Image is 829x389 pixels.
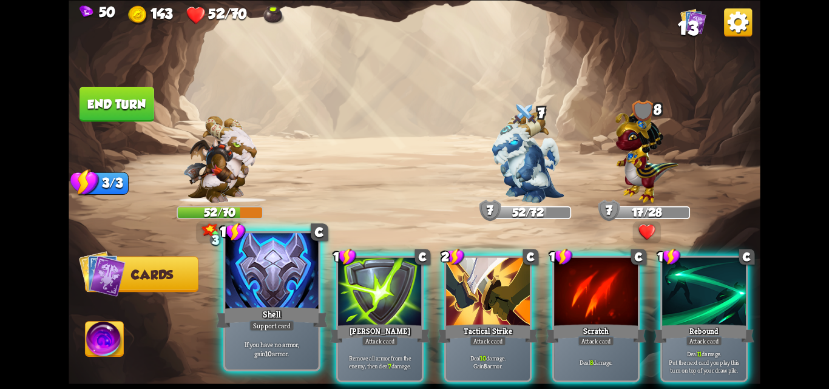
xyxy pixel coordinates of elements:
[129,5,148,25] img: Gold.png
[151,5,173,21] span: 143
[415,249,431,265] div: C
[680,8,706,36] div: View all the cards in your deck
[470,336,506,346] div: Attack card
[216,305,328,330] div: Shell
[604,207,689,218] div: 17/28
[590,357,593,366] b: 8
[183,116,257,203] img: Barbarian_Dragon.png
[209,234,222,246] div: 3
[441,248,464,265] div: 2
[739,249,755,265] div: C
[654,322,754,345] div: Rebound
[340,354,420,370] p: Remove all armor from the enemy, then deal damage.
[265,349,272,358] b: 10
[201,223,218,238] img: Bonus_Damage_Icon.png
[85,256,198,292] button: Cards
[228,340,316,358] p: If you have no armor, gain armor.
[665,350,744,374] p: Deal damage. Put the next card you play this turn on top of your draw pile.
[492,112,564,203] img: Yeti_Dragon.png
[80,5,93,18] img: Gem.png
[263,5,284,24] img: Cauldron - Draw 2 additional cards at the start of each combat.
[680,8,706,34] img: Cards_Icon.png
[86,322,124,360] img: Ability_Icon.png
[598,200,620,222] div: Armor
[333,248,356,265] div: 1
[85,172,129,194] div: 3/3
[724,8,752,36] img: Options_Button.png
[220,222,246,242] div: 1
[362,336,398,346] div: Attack card
[178,207,262,218] div: 52/70
[523,249,539,265] div: C
[657,248,680,265] div: 1
[186,5,247,24] div: Health
[697,350,702,358] b: 11
[546,322,646,345] div: Scratch
[186,5,206,25] img: Heart.png
[131,268,173,282] span: Cards
[480,354,486,362] b: 10
[557,357,636,366] p: Deal damage.
[484,362,487,370] b: 8
[686,336,722,346] div: Attack card
[615,104,678,203] img: Priestess_Dragon.png
[330,322,430,345] div: [PERSON_NAME]
[448,354,528,370] p: Deal damage. Gain armor.
[208,5,246,21] span: 52/70
[678,18,698,39] span: 13
[485,100,571,128] div: 7
[486,207,570,218] div: 52/72
[79,86,155,122] button: End turn
[631,249,647,265] div: C
[578,336,614,346] div: Attack card
[129,5,173,24] div: Gold
[549,248,572,265] div: 1
[80,4,115,19] div: Gems
[638,223,655,240] img: Heart.png
[249,320,295,331] div: Support card
[79,250,126,297] img: Cards_Icon.png
[388,362,391,370] b: 7
[438,322,538,345] div: Tactical Strike
[70,168,100,196] img: Stamina_Icon.png
[479,200,501,222] div: Armor
[311,223,328,240] div: C
[604,100,690,122] div: 8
